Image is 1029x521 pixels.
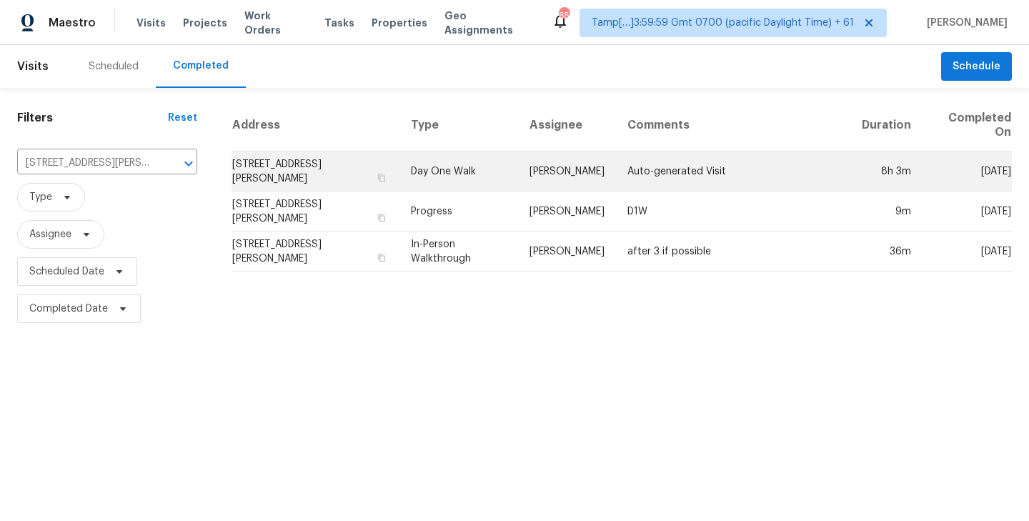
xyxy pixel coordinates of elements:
span: Scheduled Date [29,264,104,279]
td: [DATE] [923,152,1012,192]
td: [STREET_ADDRESS][PERSON_NAME] [232,192,399,232]
td: In-Person Walkthrough [399,232,518,272]
td: Day One Walk [399,152,518,192]
td: [DATE] [923,192,1012,232]
div: Completed [173,59,229,73]
span: Projects [183,16,227,30]
th: Comments [616,99,850,152]
span: Maestro [49,16,96,30]
td: after 3 if possible [616,232,850,272]
span: Tasks [324,18,354,28]
span: Properties [372,16,427,30]
td: 36m [850,232,923,272]
span: Schedule [953,58,1000,76]
button: Copy Address [375,172,388,184]
span: Assignee [29,227,71,242]
span: Completed Date [29,302,108,316]
button: Schedule [941,52,1012,81]
div: Scheduled [89,59,139,74]
td: [DATE] [923,232,1012,272]
td: D1W [616,192,850,232]
td: [PERSON_NAME] [518,192,616,232]
span: Type [29,190,52,204]
td: 8h 3m [850,152,923,192]
td: [STREET_ADDRESS][PERSON_NAME] [232,152,399,192]
div: 652 [559,9,569,23]
span: Work Orders [244,9,307,37]
button: Open [179,154,199,174]
td: [PERSON_NAME] [518,232,616,272]
div: Reset [168,111,197,125]
th: Completed On [923,99,1012,152]
th: Address [232,99,399,152]
th: Duration [850,99,923,152]
button: Copy Address [375,212,388,224]
h1: Filters [17,111,168,125]
td: Auto-generated Visit [616,152,850,192]
button: Copy Address [375,252,388,264]
span: Geo Assignments [444,9,535,37]
span: [PERSON_NAME] [921,16,1008,30]
span: Visits [136,16,166,30]
td: [PERSON_NAME] [518,152,616,192]
td: Progress [399,192,518,232]
td: [STREET_ADDRESS][PERSON_NAME] [232,232,399,272]
th: Assignee [518,99,616,152]
span: Visits [17,51,49,82]
span: Tamp[…]3:59:59 Gmt 0700 (pacific Daylight Time) + 61 [592,16,854,30]
input: Search for an address... [17,152,157,174]
th: Type [399,99,518,152]
td: 9m [850,192,923,232]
